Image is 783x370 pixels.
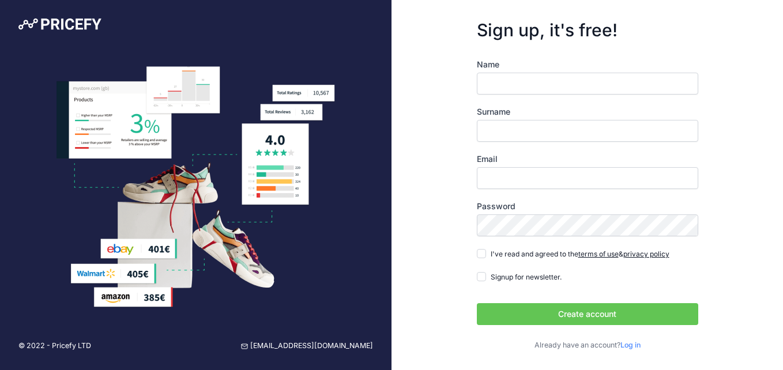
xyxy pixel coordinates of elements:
[491,273,562,281] span: Signup for newsletter.
[477,153,698,165] label: Email
[477,106,698,118] label: Surname
[241,341,373,352] a: [EMAIL_ADDRESS][DOMAIN_NAME]
[477,20,698,40] h3: Sign up, it's free!
[18,18,101,30] img: Pricefy
[477,201,698,212] label: Password
[623,250,669,258] a: privacy policy
[477,303,698,325] button: Create account
[620,341,641,349] a: Log in
[477,59,698,70] label: Name
[477,340,698,351] p: Already have an account?
[18,341,91,352] p: © 2022 - Pricefy LTD
[578,250,619,258] a: terms of use
[491,250,669,258] span: I've read and agreed to the &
